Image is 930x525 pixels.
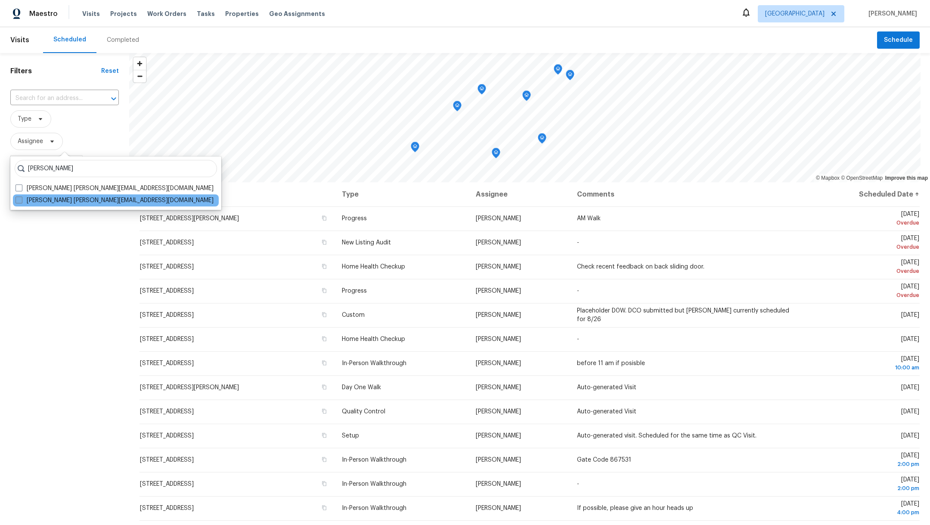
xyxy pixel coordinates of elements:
div: Map marker [492,148,500,161]
span: Type [18,115,31,123]
span: before 11 am if posisble [577,360,645,366]
div: Completed [107,36,139,44]
span: [PERSON_NAME] [865,9,917,18]
span: - [577,240,579,246]
span: [STREET_ADDRESS] [140,312,194,318]
span: [DATE] [811,501,919,517]
div: 2:00 pm [811,484,919,493]
th: Comments [570,182,804,206]
a: Improve this map [885,175,928,181]
span: In-Person Walkthrough [342,360,406,366]
span: If possible, please give an hour heads up [577,505,693,511]
span: [STREET_ADDRESS] [140,288,194,294]
div: Overdue [811,219,919,227]
div: Map marker [453,101,462,114]
div: Map marker [522,91,531,104]
button: Copy Address [320,214,328,222]
span: Visits [10,31,29,50]
button: Copy Address [320,383,328,391]
span: [PERSON_NAME] [476,288,521,294]
span: In-Person Walkthrough [342,505,406,511]
button: Copy Address [320,456,328,463]
span: Auto-generated Visit [577,409,636,415]
span: Progress [342,288,367,294]
div: Map marker [477,84,486,97]
button: Copy Address [320,238,328,246]
label: [PERSON_NAME] [PERSON_NAME][EMAIL_ADDRESS][DOMAIN_NAME] [15,184,214,193]
span: Properties [225,9,259,18]
span: [STREET_ADDRESS] [140,505,194,511]
span: - [577,481,579,487]
span: [DATE] [901,409,919,415]
span: [DATE] [811,453,919,469]
button: Copy Address [320,311,328,319]
span: AM Walk [577,216,601,222]
span: [STREET_ADDRESS] [140,240,194,246]
button: Zoom out [133,70,146,82]
div: Scheduled [53,35,86,44]
span: [STREET_ADDRESS] [140,336,194,342]
span: Quality Control [342,409,385,415]
div: 4:00 pm [811,508,919,517]
div: Overdue [811,243,919,251]
span: [PERSON_NAME] [476,505,521,511]
span: - [577,288,579,294]
button: Copy Address [320,359,328,367]
span: In-Person Walkthrough [342,457,406,463]
button: Copy Address [320,407,328,415]
span: [DATE] [811,284,919,300]
span: [PERSON_NAME] [476,240,521,246]
span: Progress [342,216,367,222]
span: Auto-generated Visit [577,384,636,391]
div: Reset [101,67,119,75]
span: [STREET_ADDRESS][PERSON_NAME] [140,216,239,222]
div: Map marker [566,70,574,83]
div: Overdue [811,291,919,300]
span: In-Person Walkthrough [342,481,406,487]
span: Home Health Checkup [342,336,405,342]
div: Overdue [811,267,919,275]
span: [PERSON_NAME] [476,433,521,439]
span: [STREET_ADDRESS][PERSON_NAME] [140,384,239,391]
span: [STREET_ADDRESS] [140,457,194,463]
span: Auto-generated visit. Scheduled for the same time as QC Visit. [577,433,756,439]
span: Geo Assignments [269,9,325,18]
label: [PERSON_NAME] [PERSON_NAME][EMAIL_ADDRESS][DOMAIN_NAME] [15,196,214,205]
span: [STREET_ADDRESS] [140,433,194,439]
span: [PERSON_NAME] [476,312,521,318]
span: [PERSON_NAME] [476,336,521,342]
span: Maestro [29,9,58,18]
span: [PERSON_NAME] [476,384,521,391]
span: [STREET_ADDRESS] [140,264,194,270]
div: Map marker [554,64,562,78]
th: Address [139,182,335,206]
span: Tasks [197,11,215,17]
h1: Filters [10,67,101,75]
a: Mapbox [816,175,840,181]
span: [DATE] [811,356,919,372]
span: - [577,336,579,342]
button: Copy Address [320,262,328,270]
span: [PERSON_NAME] [476,481,521,487]
span: [STREET_ADDRESS] [140,409,194,415]
span: [DATE] [811,235,919,251]
span: [DATE] [901,433,919,439]
span: Schedule [884,35,913,46]
div: 10:00 am [811,363,919,372]
input: Search for an address... [10,92,95,105]
span: [DATE] [901,384,919,391]
span: [PERSON_NAME] [476,457,521,463]
button: Schedule [877,31,920,49]
button: Open [108,93,120,105]
span: New Listing Audit [342,240,391,246]
span: Day One Walk [342,384,381,391]
span: [STREET_ADDRESS] [140,360,194,366]
a: OpenStreetMap [841,175,883,181]
th: Assignee [469,182,570,206]
button: Copy Address [320,480,328,487]
span: Zoom in [133,57,146,70]
div: Map marker [411,142,419,155]
span: [DATE] [811,477,919,493]
span: Home Health Checkup [342,264,405,270]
